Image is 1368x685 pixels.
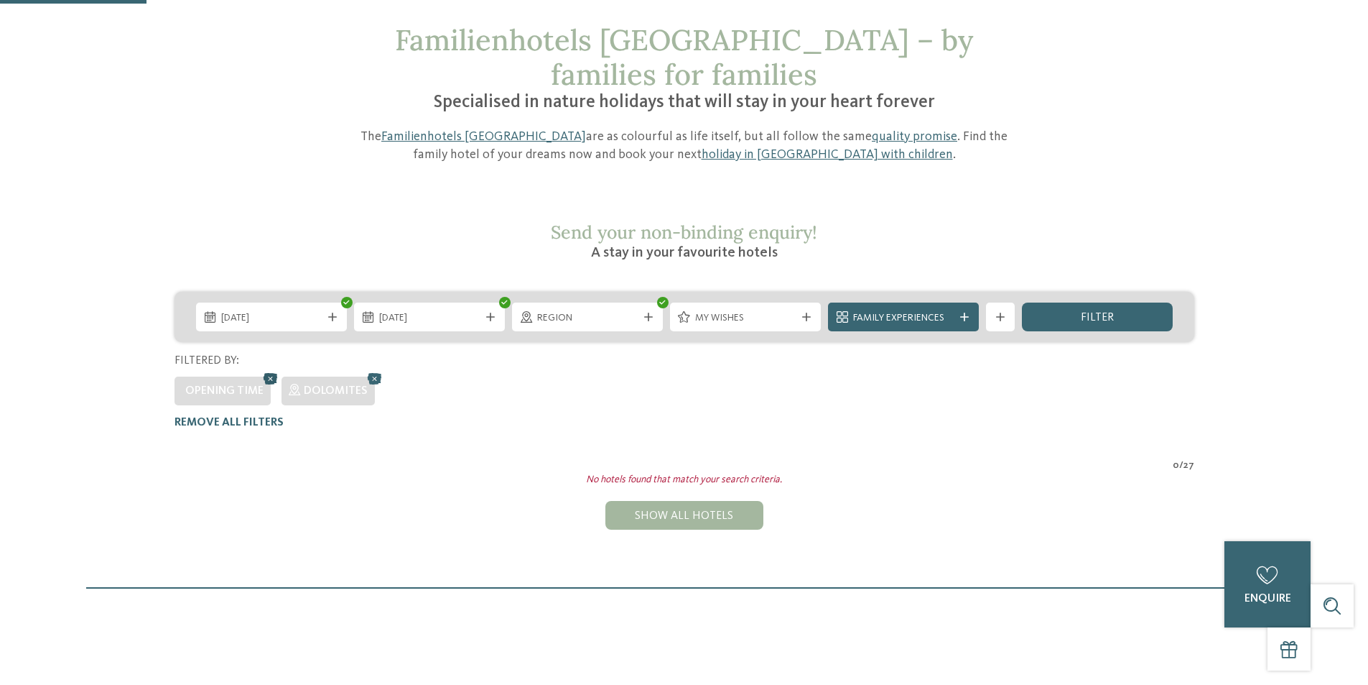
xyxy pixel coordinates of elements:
[304,385,368,397] span: Dolomites
[379,311,480,326] span: [DATE]
[175,417,284,428] span: Remove all filters
[702,148,953,161] a: holiday in [GEOGRAPHIC_DATA] with children
[1244,593,1291,604] span: enquire
[605,501,763,530] div: Show all hotels
[343,128,1025,164] p: The are as colourful as life itself, but all follow the same . Find the family hotel of your drea...
[164,473,1205,487] div: No hotels found that match your search criteria.
[872,130,957,143] a: quality promise
[175,355,239,367] span: Filtered by:
[695,311,796,326] span: My wishes
[591,246,778,260] span: A stay in your favourite hotels
[395,22,973,93] span: Familienhotels [GEOGRAPHIC_DATA] – by families for families
[381,130,586,143] a: Familienhotels [GEOGRAPHIC_DATA]
[853,311,954,326] span: Family Experiences
[537,311,638,326] span: Region
[1179,459,1183,473] span: /
[1224,541,1311,627] a: enquire
[551,221,817,244] span: Send your non-binding enquiry!
[434,93,935,111] span: Specialised in nature holidays that will stay in your heart forever
[221,311,322,326] span: [DATE]
[1081,312,1114,323] span: filter
[1173,459,1179,473] span: 0
[1183,459,1194,473] span: 27
[185,385,264,397] span: Opening time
